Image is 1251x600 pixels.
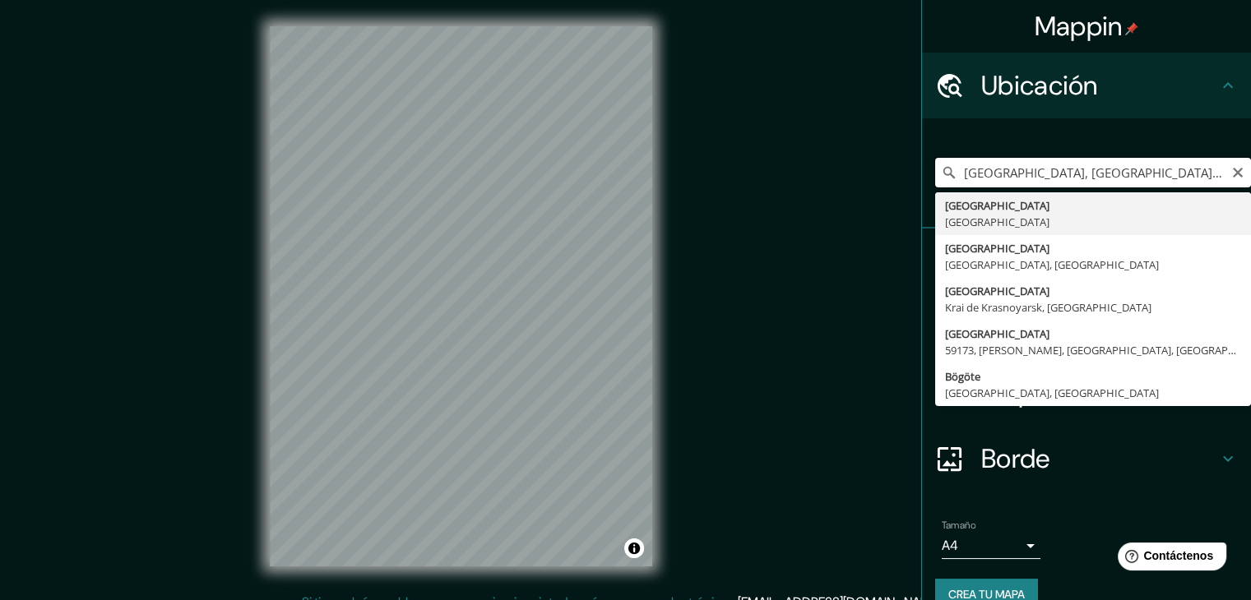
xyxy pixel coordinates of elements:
canvas: Mapa [270,26,652,566]
font: [GEOGRAPHIC_DATA], [GEOGRAPHIC_DATA] [945,385,1159,400]
div: Ubicación [922,53,1251,118]
font: [GEOGRAPHIC_DATA] [945,215,1049,229]
iframe: Lanzador de widgets de ayuda [1105,536,1233,582]
font: Borde [981,441,1050,476]
div: Borde [922,426,1251,492]
font: Krai de Krasnoyarsk, [GEOGRAPHIC_DATA] [945,300,1151,315]
font: [GEOGRAPHIC_DATA] [945,326,1049,341]
div: Patas [922,228,1251,294]
font: Ubicación [981,68,1098,103]
font: [GEOGRAPHIC_DATA] [945,241,1049,256]
font: A4 [942,537,958,554]
font: Mappin [1035,9,1123,44]
img: pin-icon.png [1125,22,1138,35]
div: A4 [942,533,1040,559]
font: Bögöte [945,369,980,384]
font: [GEOGRAPHIC_DATA] [945,284,1049,298]
button: Claro [1231,164,1244,179]
div: Disposición [922,360,1251,426]
font: Tamaño [942,519,975,532]
input: Elige tu ciudad o zona [935,158,1251,187]
font: [GEOGRAPHIC_DATA] [945,198,1049,213]
div: Estilo [922,294,1251,360]
button: Activar o desactivar atribución [624,538,644,558]
font: [GEOGRAPHIC_DATA], [GEOGRAPHIC_DATA] [945,257,1159,272]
